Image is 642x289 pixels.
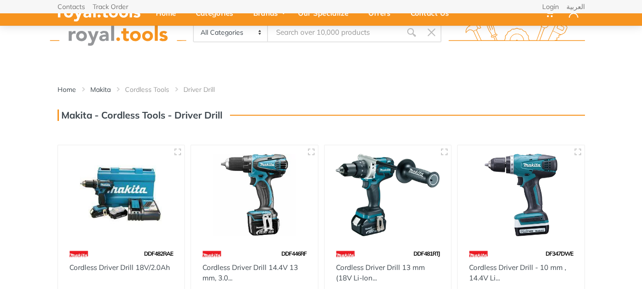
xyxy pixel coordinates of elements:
[57,85,585,94] nav: breadcrumb
[449,20,585,46] img: royal.tools Logo
[57,85,76,94] a: Home
[183,85,229,94] li: Driver Drill
[466,154,576,236] img: Royal Tools - Cordless Driver Drill - 10 mm , 14.4V Lithium-Ion G Series
[336,263,425,283] a: Cordless Driver Drill 13 mm (18V Li-Ion...
[281,250,307,257] span: DDF446RF
[93,3,128,10] a: Track Order
[469,263,566,283] a: Cordless Driver Drill - 10 mm , 14.4V Li...
[469,246,488,262] img: 42.webp
[69,246,88,262] img: 42.webp
[546,250,573,257] span: DF347DWE
[566,3,585,10] a: العربية
[144,250,173,257] span: DDF482RAE
[413,250,440,257] span: DDF481RTJ
[202,246,221,262] img: 42.webp
[268,22,401,42] input: Site search
[57,110,222,121] h3: Makita - Cordless Tools - Driver Drill
[542,3,559,10] a: Login
[125,85,169,94] a: Cordless Tools
[194,23,268,41] select: Category
[67,154,176,236] img: Royal Tools - Cordless Driver Drill 18V/2.0Ah
[336,246,355,262] img: 42.webp
[202,263,298,283] a: Cordless Driver Drill 14.4V 13 mm, 3.0...
[50,20,186,46] img: royal.tools Logo
[57,3,85,10] a: Contacts
[90,85,111,94] a: Makita
[69,263,170,272] a: Cordless Driver Drill 18V/2.0Ah
[200,154,309,236] img: Royal Tools - Cordless Driver Drill 14.4V 13 mm, 3.0 Ah
[333,154,443,236] img: Royal Tools - Cordless Driver Drill 13 mm (18V Li-Ion) 5.0 Ah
